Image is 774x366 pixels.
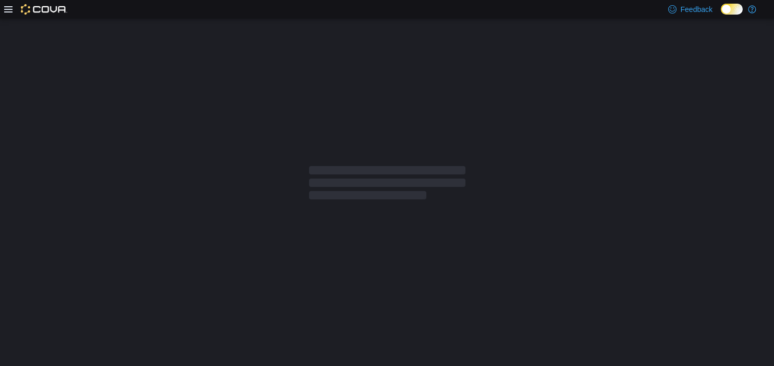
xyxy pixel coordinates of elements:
input: Dark Mode [721,4,743,15]
img: Cova [21,4,67,15]
span: Feedback [681,4,712,15]
span: Loading [309,168,465,201]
